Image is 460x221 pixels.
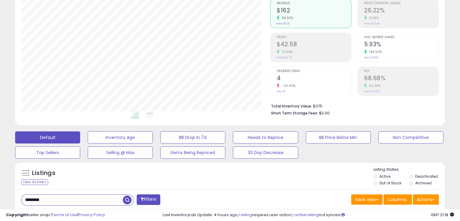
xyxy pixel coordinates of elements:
button: BB Price Below Min [306,131,371,143]
button: Non Competitive [378,131,443,143]
h2: 5.93% [364,41,439,49]
small: Prev: 22.64% [364,22,380,25]
button: Inventory Age [88,131,153,143]
span: $0.00 [319,110,330,116]
span: Ordered Items [277,70,351,73]
button: Filters [137,194,160,205]
small: Prev: $24.75 [277,56,292,59]
a: Terms of Use [52,212,77,218]
label: Out of Stock [379,180,401,186]
button: BB Drop in 7d [160,131,225,143]
small: Prev: 51.92% [364,90,380,93]
span: Profit [PERSON_NAME] [364,2,439,5]
small: 48.53% [279,16,293,20]
a: Privacy Policy [78,212,105,218]
span: Profit [277,36,351,39]
b: Short Term Storage Fees: [271,110,318,116]
button: Selling @ Max [88,147,153,159]
span: Avg. Buybox Share [364,36,439,39]
button: 30 Day Decrease [233,147,298,159]
p: Listing States: [374,167,445,173]
small: -20.00% [279,84,296,88]
span: Columns [387,196,406,203]
button: Needs to Reprice [233,131,298,143]
label: Archived [415,180,431,186]
small: 15.81% [367,16,379,20]
button: Save View [351,194,383,205]
strong: Copyright [6,212,28,218]
small: Prev: $109 [277,22,290,25]
button: Actions [413,194,439,205]
span: ROI [364,70,439,73]
li: $375 [271,102,434,109]
h2: 26.22% [364,7,439,15]
a: 1 active listing [292,212,319,218]
small: Prev: 2.00% [364,56,378,59]
div: seller snap | | [6,212,105,218]
label: Active [379,174,390,179]
button: Columns [383,194,412,205]
button: Default [15,131,80,143]
small: 196.50% [367,50,382,54]
small: 72.04% [279,50,293,54]
button: Items Being Repriced [160,147,225,159]
h2: $162 [277,7,351,15]
h2: $42.58 [277,41,351,49]
b: Total Inventory Value: [271,104,312,109]
button: Top Sellers [15,147,80,159]
div: Clear All Filters [21,179,48,185]
div: Last InventoryLab Update: 4 hours ago, requires user action, not synced. [163,212,454,218]
small: 32.28% [367,84,381,88]
span: 2025-08-14 21:18 GMT [431,212,454,218]
a: 1 listing [239,212,252,218]
h5: Listings [32,169,55,177]
h2: 68.68% [364,75,439,83]
small: Prev: 5 [277,90,285,93]
label: Deactivated [415,174,438,179]
span: Revenue [277,2,351,5]
h2: 4 [277,75,351,83]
